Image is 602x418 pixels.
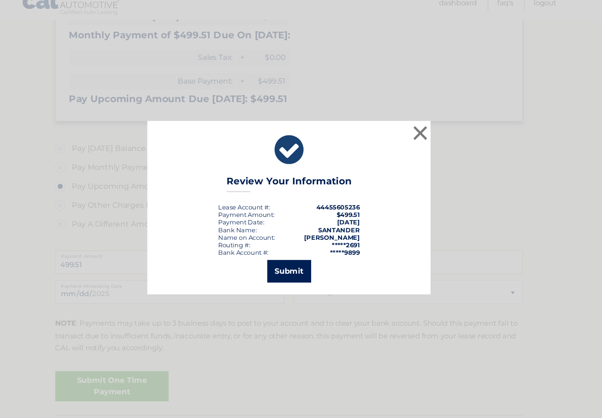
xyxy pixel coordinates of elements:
[327,205,367,212] strong: 44455605236
[235,212,288,219] div: Payment Amount:
[235,219,277,226] span: Payment Date
[235,219,278,226] div: :
[235,247,282,254] div: Bank Account #:
[235,240,265,247] div: Routing #:
[415,131,432,148] button: ×
[235,226,271,233] div: Bank Name:
[243,179,360,194] h3: Review Your Information
[235,233,288,240] div: Name on Account:
[328,226,367,233] strong: SANTANDER
[346,212,367,219] span: $499.51
[346,219,367,226] span: [DATE]
[235,205,283,212] div: Lease Account #:
[281,258,322,279] button: Submit
[315,233,367,240] strong: [PERSON_NAME]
